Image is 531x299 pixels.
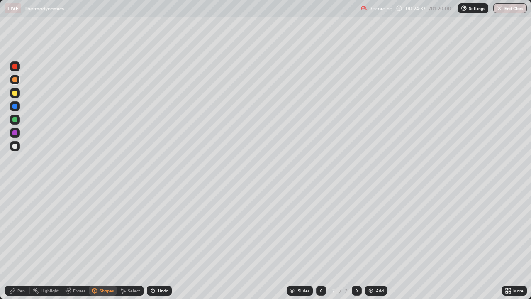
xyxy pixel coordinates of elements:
div: Add [376,289,384,293]
div: / [339,288,342,293]
p: LIVE [7,5,19,12]
img: class-settings-icons [460,5,467,12]
div: 7 [343,287,348,294]
button: End Class [493,3,527,13]
div: Highlight [41,289,59,293]
div: Undo [158,289,168,293]
img: recording.375f2c34.svg [361,5,368,12]
div: Select [128,289,140,293]
div: 7 [329,288,338,293]
img: end-class-cross [496,5,503,12]
div: Shapes [100,289,114,293]
div: More [513,289,524,293]
p: Settings [469,6,485,10]
div: Pen [17,289,25,293]
p: Recording [369,5,392,12]
div: Slides [298,289,309,293]
img: add-slide-button [368,287,374,294]
div: Eraser [73,289,85,293]
p: Thermodynamics [24,5,64,12]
